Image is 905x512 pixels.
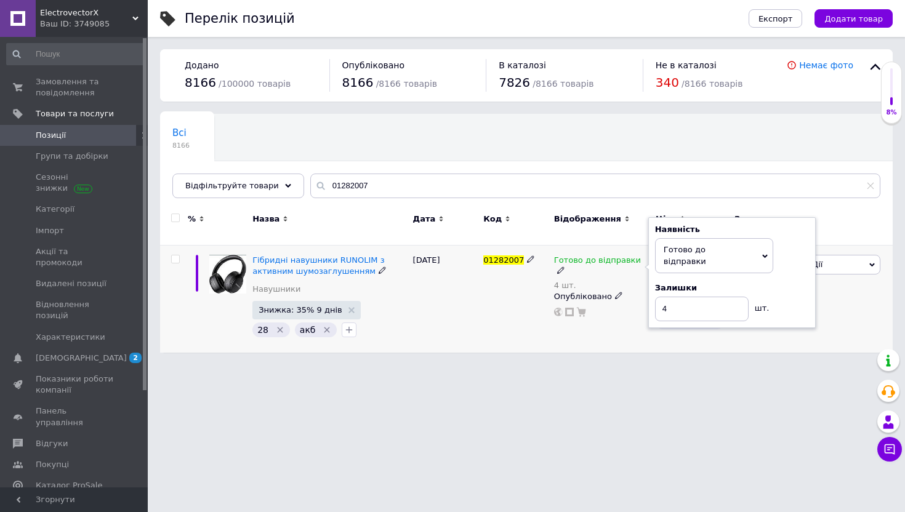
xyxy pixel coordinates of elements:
[554,291,650,302] div: Опубліковано
[499,60,546,70] span: В каталозі
[252,255,384,276] a: Гібридні навушники RUNOLIM з активним шумозаглушенням
[185,60,219,70] span: Додано
[322,325,332,335] svg: Видалити мітку
[877,437,902,462] button: Чат з покупцем
[36,204,74,215] span: Категорії
[300,325,316,335] span: акб
[36,353,127,364] span: [DEMOGRAPHIC_DATA]
[812,260,823,269] span: Дії
[499,75,530,90] span: 7826
[36,480,102,491] span: Каталог ProSale
[36,438,68,449] span: Відгуки
[129,353,142,363] span: 2
[410,246,481,353] div: [DATE]
[36,172,114,194] span: Сезонні знижки
[824,14,883,23] span: Додати товар
[188,214,196,225] span: %
[40,7,132,18] span: ElectrovectorX
[185,12,295,25] div: Перелік позицій
[36,278,107,289] span: Видалені позиції
[36,246,114,268] span: Акції та промокоди
[758,14,793,23] span: Експорт
[36,108,114,119] span: Товари та послуги
[413,214,436,225] span: Дата
[36,225,64,236] span: Імпорт
[664,245,706,265] span: Готово до відправки
[252,214,280,225] span: Назва
[310,174,880,198] input: Пошук по назві позиції, артикулу і пошуковим запитам
[656,214,677,225] span: Ціна
[554,214,621,225] span: Відображення
[533,79,593,89] span: / 8166 товарів
[342,75,374,90] span: 8166
[172,141,190,150] span: 8166
[814,9,893,28] button: Додати товар
[36,332,105,343] span: Характеристики
[342,60,405,70] span: Опубліковано
[655,282,809,294] div: Залишки
[554,255,641,268] span: Готово до відправки
[185,75,216,90] span: 8166
[36,151,108,162] span: Групи та добірки
[656,75,679,90] span: 340
[749,9,803,28] button: Експорт
[682,79,742,89] span: / 8166 товарів
[554,281,650,290] div: 4 шт.
[275,325,285,335] svg: Видалити мітку
[36,299,114,321] span: Відновлення позицій
[172,127,187,138] span: Всі
[259,306,342,314] span: Знижка: 35% 9 днів
[36,406,114,428] span: Панель управління
[40,18,148,30] div: Ваш ID: 3749085
[376,79,437,89] span: / 8166 товарів
[36,374,114,396] span: Показники роботи компанії
[799,60,853,70] a: Немає фото
[6,43,145,65] input: Пошук
[749,297,773,314] div: шт.
[257,325,268,335] span: 28
[252,284,300,295] a: Навушники
[655,224,809,235] div: Наявність
[882,108,901,117] div: 8%
[36,459,69,470] span: Покупці
[734,214,787,236] span: Замовлення
[656,60,717,70] span: Не в каталозі
[36,130,66,141] span: Позиції
[36,76,114,98] span: Замовлення та повідомлення
[209,255,246,294] img: Гібридні навушники RUNOLIM з активним шумозаглушенням
[483,214,502,225] span: Код
[185,181,279,190] span: Відфільтруйте товари
[219,79,291,89] span: / 100000 товарів
[483,255,524,265] span: 01282007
